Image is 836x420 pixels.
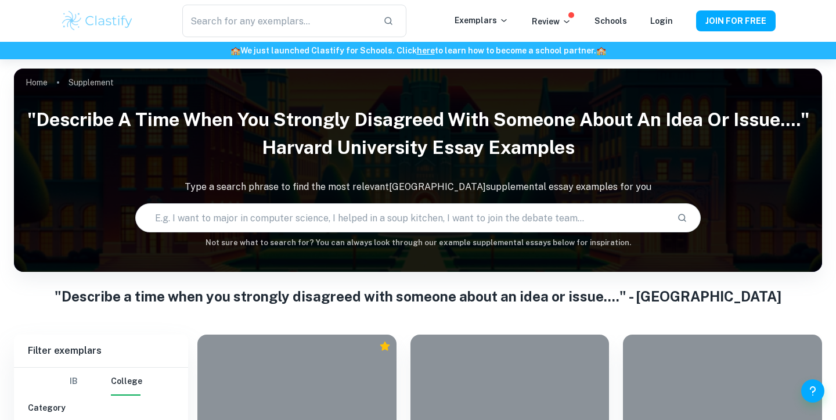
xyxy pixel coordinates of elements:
h6: Filter exemplars [14,335,188,367]
p: Review [532,15,571,28]
h1: "Describe a time when you strongly disagreed with someone about an idea or issue...." - [GEOGRAPH... [55,286,782,307]
input: E.g. I want to major in computer science, I helped in a soup kitchen, I want to join the debate t... [136,202,668,234]
a: Login [650,16,673,26]
p: Type a search phrase to find the most relevant [GEOGRAPHIC_DATA] supplemental essay examples for you [14,180,822,194]
button: JOIN FOR FREE [696,10,776,31]
h6: Not sure what to search for? You can always look through our example supplemental essays below fo... [14,237,822,249]
a: here [417,46,435,55]
span: 🏫 [596,46,606,55]
img: Clastify logo [60,9,134,33]
button: IB [60,368,88,396]
div: Filter type choice [60,368,142,396]
a: Home [26,74,48,91]
h1: "Describe a time when you strongly disagreed with someone about an idea or issue...." Harvard Uni... [14,101,822,166]
p: Supplement [69,76,114,89]
input: Search for any exemplars... [182,5,374,37]
h6: We just launched Clastify for Schools. Click to learn how to become a school partner. [2,44,834,57]
h6: Category [28,401,174,414]
button: Search [672,208,692,228]
p: Exemplars [455,14,509,27]
div: Premium [379,340,391,352]
a: Schools [594,16,627,26]
button: College [111,368,142,396]
button: Help and Feedback [801,379,824,403]
span: 🏫 [230,46,240,55]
